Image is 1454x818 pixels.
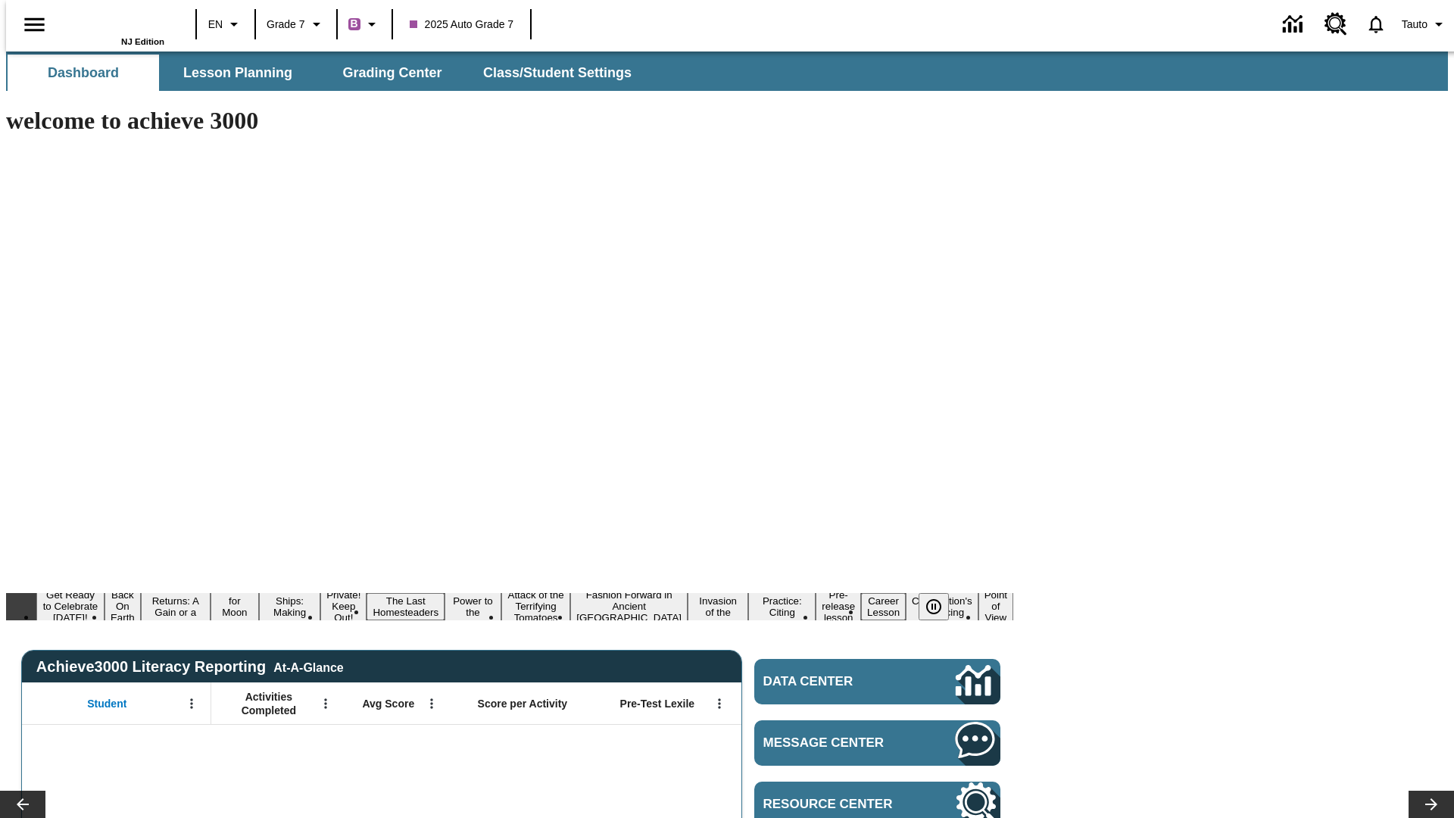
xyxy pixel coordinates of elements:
[763,735,910,751] span: Message Center
[1315,4,1356,45] a: Resource Center, Will open in new tab
[1356,5,1396,44] a: Notifications
[816,587,861,626] button: Slide 13 Pre-release lesson
[763,674,905,689] span: Data Center
[48,64,119,82] span: Dashboard
[906,582,978,632] button: Slide 15 The Constitution's Balancing Act
[1409,791,1454,818] button: Lesson carousel, Next
[754,720,1000,766] a: Message Center
[105,587,141,626] button: Slide 2 Back On Earth
[6,52,1448,91] div: SubNavbar
[211,582,259,632] button: Slide 4 Time for Moon Rules?
[471,55,644,91] button: Class/Student Settings
[66,5,164,46] div: Home
[763,797,910,812] span: Resource Center
[259,582,320,632] button: Slide 5 Cruise Ships: Making Waves
[861,593,906,620] button: Slide 14 Career Lesson
[620,697,695,710] span: Pre-Test Lexile
[919,593,949,620] button: Pause
[267,17,305,33] span: Grade 7
[317,55,468,91] button: Grading Center
[121,37,164,46] span: NJ Edition
[478,697,568,710] span: Score per Activity
[6,107,1013,135] h1: welcome to achieve 3000
[410,17,514,33] span: 2025 Auto Grade 7
[261,11,332,38] button: Grade: Grade 7, Select a grade
[8,55,159,91] button: Dashboard
[36,587,105,626] button: Slide 1 Get Ready to Celebrate Juneteenth!
[445,582,501,632] button: Slide 8 Solar Power to the People
[320,587,367,626] button: Slide 6 Private! Keep Out!
[314,692,337,715] button: Open Menu
[36,658,344,676] span: Achieve3000 Literacy Reporting
[688,582,748,632] button: Slide 11 The Invasion of the Free CD
[342,64,442,82] span: Grading Center
[570,587,688,626] button: Slide 10 Fashion Forward in Ancient Rome
[219,690,319,717] span: Activities Completed
[342,11,387,38] button: Boost Class color is purple. Change class color
[183,64,292,82] span: Lesson Planning
[1396,11,1454,38] button: Profile/Settings
[367,593,445,620] button: Slide 7 The Last Homesteaders
[501,587,570,626] button: Slide 9 Attack of the Terrifying Tomatoes
[273,658,343,675] div: At-A-Glance
[208,17,223,33] span: EN
[351,14,358,33] span: B
[708,692,731,715] button: Open Menu
[6,55,645,91] div: SubNavbar
[978,587,1013,626] button: Slide 16 Point of View
[87,697,126,710] span: Student
[919,593,964,620] div: Pause
[362,697,414,710] span: Avg Score
[12,2,57,47] button: Open side menu
[1274,4,1315,45] a: Data Center
[1402,17,1427,33] span: Tauto
[748,582,816,632] button: Slide 12 Mixed Practice: Citing Evidence
[483,64,632,82] span: Class/Student Settings
[420,692,443,715] button: Open Menu
[180,692,203,715] button: Open Menu
[201,11,250,38] button: Language: EN, Select a language
[66,7,164,37] a: Home
[141,582,211,632] button: Slide 3 Free Returns: A Gain or a Drain?
[754,659,1000,704] a: Data Center
[162,55,314,91] button: Lesson Planning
